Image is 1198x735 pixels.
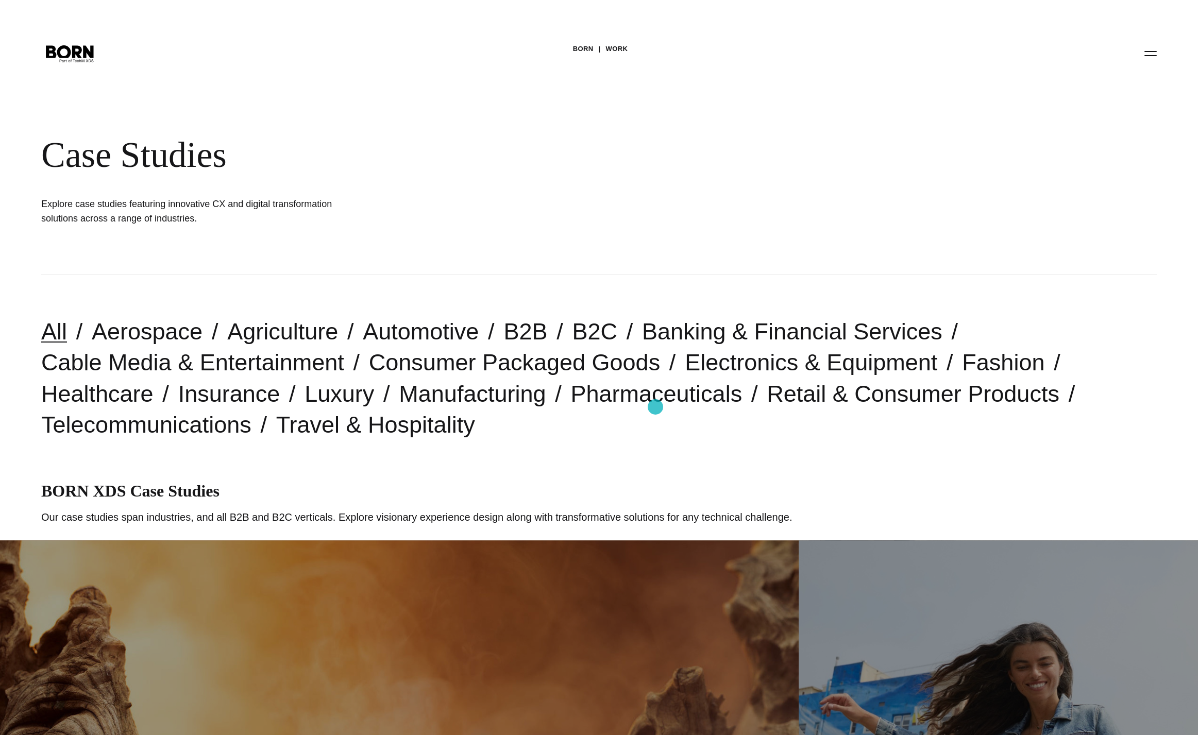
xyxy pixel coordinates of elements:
[41,134,629,176] div: Case Studies
[767,381,1059,407] a: Retail & Consumer Products
[571,381,743,407] a: Pharmaceuticals
[363,318,479,345] a: Automotive
[572,318,617,345] a: B2C
[399,381,546,407] a: Manufacturing
[369,349,660,375] a: Consumer Packaged Goods
[962,349,1044,375] a: Fashion
[503,318,547,345] a: B2B
[41,381,154,407] a: Healthcare
[305,381,374,407] a: Luxury
[642,318,942,345] a: Banking & Financial Services
[41,412,251,438] a: Telecommunications
[606,41,628,57] a: Work
[276,412,475,438] a: Travel & Hospitality
[41,482,1157,501] h1: BORN XDS Case Studies
[41,197,350,226] h1: Explore case studies featuring innovative CX and digital transformation solutions across a range ...
[227,318,338,345] a: Agriculture
[41,349,344,375] a: Cable Media & Entertainment
[41,318,67,345] a: All
[41,509,1157,525] p: Our case studies span industries, and all B2B and B2C verticals. Explore visionary experience des...
[178,381,280,407] a: Insurance
[92,318,203,345] a: Aerospace
[573,41,594,57] a: BORN
[685,349,937,375] a: Electronics & Equipment
[1138,42,1163,64] button: Open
